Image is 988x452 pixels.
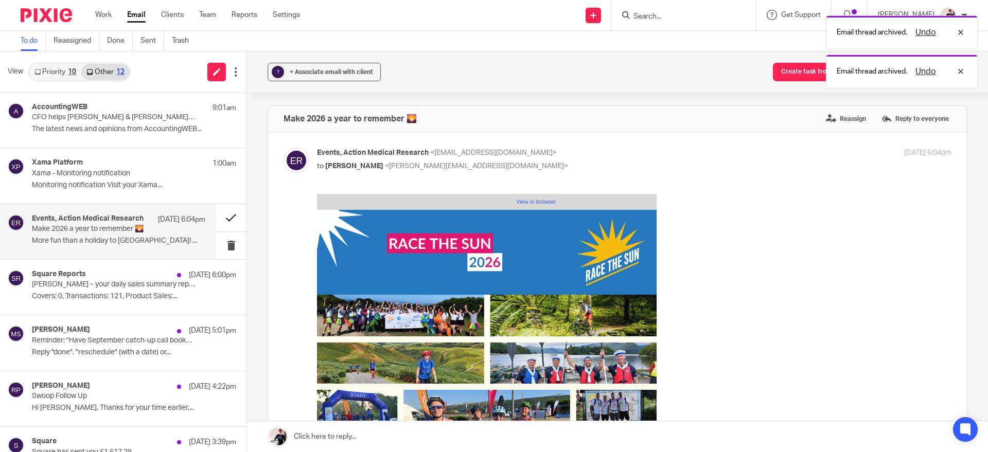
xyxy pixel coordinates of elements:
[199,5,239,11] a: View in browser
[940,7,956,24] img: AV307615.jpg
[317,162,324,170] span: to
[385,162,568,170] span: <[PERSON_NAME][EMAIL_ADDRESS][DOMAIN_NAME]>
[232,10,257,20] a: Reports
[10,332,112,340] a: Sign up now for Race the Sun
[10,330,329,342] p: and gear up for the experience of a lifetime (again)!
[32,280,196,289] p: [PERSON_NAME] – your daily sales summary report for [DATE]
[32,336,196,345] p: Reminder: "Have September catch-up call booked with [PERSON_NAME]" is due [DATE][DATE] 5:00pm
[10,394,329,420] p: Race the Sun is more than just a challenge – it’s a day of epic memories, shared triumphs, and se...
[284,114,417,124] h4: Make 2026 a year to remember 🌄
[10,435,94,443] b: Need a little inspiration?
[172,31,197,51] a: Trash
[430,149,557,156] span: <[EMAIL_ADDRESS][DOMAIN_NAME]>
[32,158,83,167] h4: Xama Platform
[32,181,236,190] p: Monitoring notification Visit your Xama...
[8,326,24,342] img: svg%3E
[161,10,184,20] a: Clients
[317,149,429,156] span: Events, Action Medical Research
[32,225,171,233] p: Make 2026 a year to remember 🌄
[268,63,381,81] button: ? + Associate email with client
[8,270,24,286] img: svg%3E
[32,292,236,301] p: Covers: 0, Transactions: 121, Product Sales:...
[32,113,196,122] p: CFO helps [PERSON_NAME] & [PERSON_NAME] find its finance sweet spot
[837,66,907,77] p: Email thread archived.
[823,111,869,126] label: Reassign
[10,319,143,327] b: Ready for an unforgettable adventure?
[904,148,951,158] p: [DATE] 6:04pm
[32,437,57,446] h4: Square
[912,26,939,39] button: Undo
[107,31,133,51] a: Done
[32,326,90,334] h4: [PERSON_NAME]
[32,214,144,223] h4: Events, Action Medical Research
[189,270,236,280] p: [DATE] 6:00pm
[8,214,24,231] img: svg%3E
[290,69,373,75] span: + Associate email with client
[32,237,205,245] p: More fun than a holiday to [GEOGRAPHIC_DATA]! ...
[32,270,86,279] h4: Square Reports
[8,158,24,175] img: svg%3E
[127,10,146,20] a: Email
[116,68,125,76] div: 12
[325,162,383,170] span: [PERSON_NAME]
[158,214,205,225] p: [DATE] 6:04pm
[189,326,236,336] p: [DATE] 5:01pm
[32,103,87,112] h4: AccountingWEB
[32,392,196,401] p: Swoop Follow Up
[284,148,309,173] img: svg%3E
[32,382,90,390] h4: [PERSON_NAME]
[199,10,216,20] a: Team
[912,65,939,78] button: Undo
[32,404,236,412] p: Hi [PERSON_NAME], Thanks for your time earlier,...
[29,64,81,80] a: Priority10
[21,31,46,51] a: To do
[140,31,164,51] a: Sent
[8,103,24,119] img: svg%3E
[272,66,284,78] div: ?
[879,111,951,126] label: Reply to everyone
[54,31,99,51] a: Reassigned
[80,297,259,305] b: [PERSON_NAME], do something amazing in [DATE]!
[273,10,300,20] a: Settings
[10,355,329,381] p: Remember the breath-taking views, rugged terrain, and the thrill of racing the sunrise with your ...
[8,382,24,398] img: svg%3E
[213,103,236,113] p: 9:01am
[8,66,23,77] span: View
[32,348,236,357] p: Reply "done", "reschedule" (with a date) or...
[68,68,76,76] div: 10
[21,8,72,22] img: Pixie
[81,64,129,80] a: Other12
[32,169,196,178] p: Xama - Monitoring notification
[189,437,236,447] p: [DATE] 3:39pm
[837,27,907,38] p: Email thread archived.
[213,158,236,169] p: 1:00am
[189,382,236,392] p: [DATE] 4:22pm
[95,10,112,20] a: Work
[32,125,236,134] p: The latest news and opinions from AccountingWEB...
